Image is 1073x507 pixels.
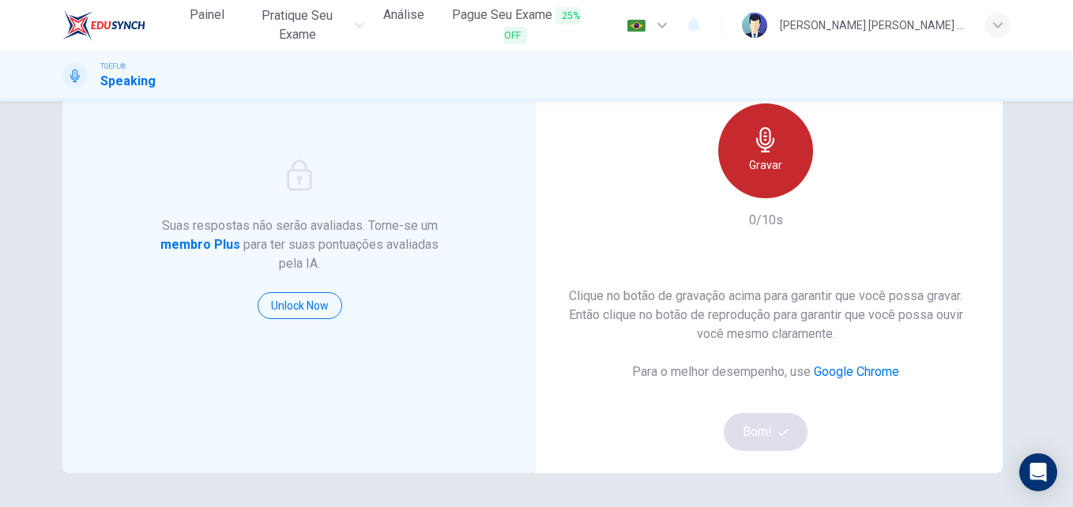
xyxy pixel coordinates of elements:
a: EduSynch logo [62,9,182,41]
a: Google Chrome [814,364,899,379]
button: Análise [377,1,431,29]
div: [PERSON_NAME] [PERSON_NAME] Vanzuita [780,16,966,35]
img: EduSynch logo [62,9,145,41]
div: Open Intercom Messenger [1019,453,1057,491]
h6: 0/10s [749,211,783,230]
h6: Gravar [749,156,782,175]
strong: membro Plus [160,237,240,252]
button: Unlock Now [258,292,342,319]
h1: Speaking [100,72,156,91]
button: Pague Seu Exame25% OFF [437,1,595,50]
h6: Para o melhor desempenho, use [632,362,899,381]
span: Análise [383,6,424,24]
img: Profile picture [742,13,767,38]
span: Painel [190,6,224,24]
img: pt [627,20,646,32]
span: Pratique seu exame [245,6,350,44]
h6: Suas respostas não serão avaliadas. Torne-se um para ter suas pontuações avaliadas pela IA. [157,216,442,273]
a: Painel [182,1,232,50]
button: Gravar [718,103,813,198]
a: Análise [377,1,431,50]
h6: Clique no botão de gravação acima para garantir que você possa gravar. Então clique no botão de r... [554,287,977,344]
span: TOEFL® [100,61,126,72]
button: Painel [182,1,232,29]
span: Pague Seu Exame [443,6,589,45]
button: Pratique seu exame [239,2,371,49]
